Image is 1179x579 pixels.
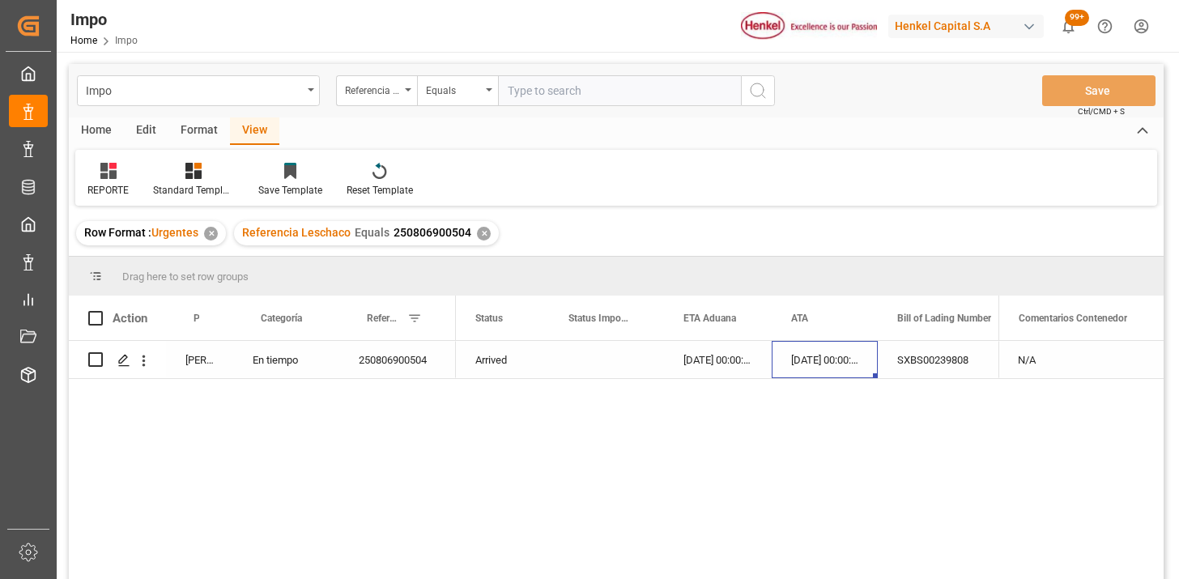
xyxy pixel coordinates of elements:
button: Henkel Capital S.A [888,11,1050,41]
span: Persona responsable de seguimiento [194,313,199,324]
span: Ctrl/CMD + S [1078,105,1125,117]
div: ✕ [477,227,491,241]
div: Standard Templates [153,183,234,198]
a: Home [70,35,97,46]
button: open menu [417,75,498,106]
div: SXBS00239808 [878,341,1040,378]
span: Comentarios Contenedor [1019,313,1127,324]
div: 250806900504 [339,341,456,378]
span: Referencia Leschaco [242,226,351,239]
div: [DATE] 00:00:00 [772,341,878,378]
div: [PERSON_NAME] [166,341,233,378]
span: 250806900504 [394,226,471,239]
button: Help Center [1087,8,1123,45]
div: Press SPACE to select this row. [69,341,456,379]
button: search button [741,75,775,106]
button: open menu [77,75,320,106]
span: Bill of Lading Number [897,313,991,324]
span: ATA [791,313,808,324]
div: Action [113,311,147,326]
div: Reset Template [347,183,413,198]
div: REPORTE [87,183,129,198]
div: Press SPACE to select this row. [998,341,1164,379]
div: Impo [86,79,302,100]
span: Equals [355,226,389,239]
div: View [230,117,279,145]
span: Referencia Leschaco [367,313,401,324]
div: Format [168,117,230,145]
span: Urgentes [151,226,198,239]
span: Row Format : [84,226,151,239]
div: Impo [70,7,138,32]
input: Type to search [498,75,741,106]
span: 99+ [1065,10,1089,26]
div: Referencia Leschaco [345,79,400,98]
button: open menu [336,75,417,106]
div: Save Template [258,183,322,198]
span: ETA Aduana [683,313,736,324]
button: Save [1042,75,1156,106]
div: Home [69,117,124,145]
div: Arrived [456,341,549,378]
span: Drag here to set row groups [122,270,249,283]
span: Categoría [261,313,302,324]
div: Equals [426,79,481,98]
span: Status Importación [568,313,630,324]
button: show 101 new notifications [1050,8,1087,45]
img: Henkel%20logo.jpg_1689854090.jpg [741,12,877,40]
div: N/A [998,341,1164,378]
div: Edit [124,117,168,145]
div: ✕ [204,227,218,241]
span: Status [475,313,503,324]
div: [DATE] 00:00:00 [664,341,772,378]
div: Henkel Capital S.A [888,15,1044,38]
div: En tiempo [233,341,339,378]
